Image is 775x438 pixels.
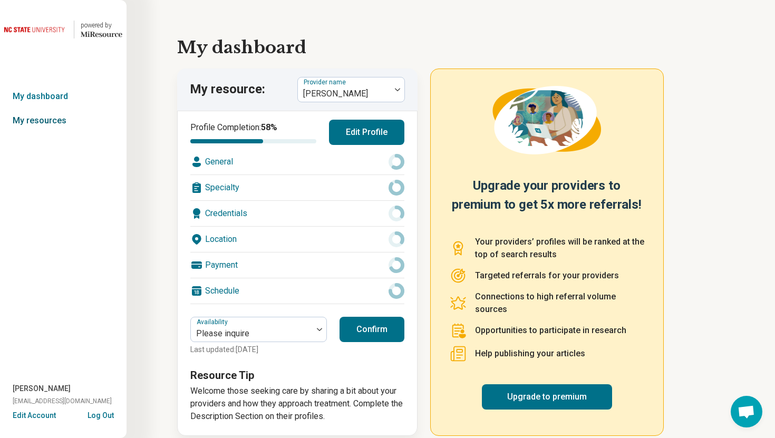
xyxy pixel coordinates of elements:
p: My resource: [190,81,265,99]
div: Schedule [190,278,404,304]
button: Edit Profile [329,120,404,145]
span: [PERSON_NAME] [13,383,71,394]
h1: My dashboard [177,35,724,60]
p: Welcome those seeking care by sharing a bit about your providers and how they approach treatment.... [190,385,404,423]
div: Location [190,227,404,252]
label: Provider name [304,79,348,86]
button: Log Out [88,410,114,418]
p: Your providers’ profiles will be ranked at the top of search results [475,236,644,261]
div: Specialty [190,175,404,200]
div: General [190,149,404,174]
h3: Resource Tip [190,368,404,383]
p: Connections to high referral volume sources [475,290,644,316]
span: 58 % [261,122,277,132]
button: Confirm [340,317,404,342]
span: [EMAIL_ADDRESS][DOMAIN_NAME] [13,396,112,406]
p: Opportunities to participate in research [475,324,626,337]
label: Availability [197,318,230,326]
div: powered by [81,21,122,30]
p: Last updated: [DATE] [190,344,327,355]
a: Upgrade to premium [482,384,612,410]
div: Payment [190,252,404,278]
h2: Upgrade your providers to premium to get 5x more referrals! [450,176,644,223]
button: Edit Account [13,410,56,421]
a: Open chat [731,396,762,427]
p: Help publishing your articles [475,347,585,360]
div: Profile Completion: [190,121,316,143]
div: Credentials [190,201,404,226]
img: North Carolina State University [4,17,67,42]
a: North Carolina State University powered by [4,17,122,42]
p: Targeted referrals for your providers [475,269,619,282]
